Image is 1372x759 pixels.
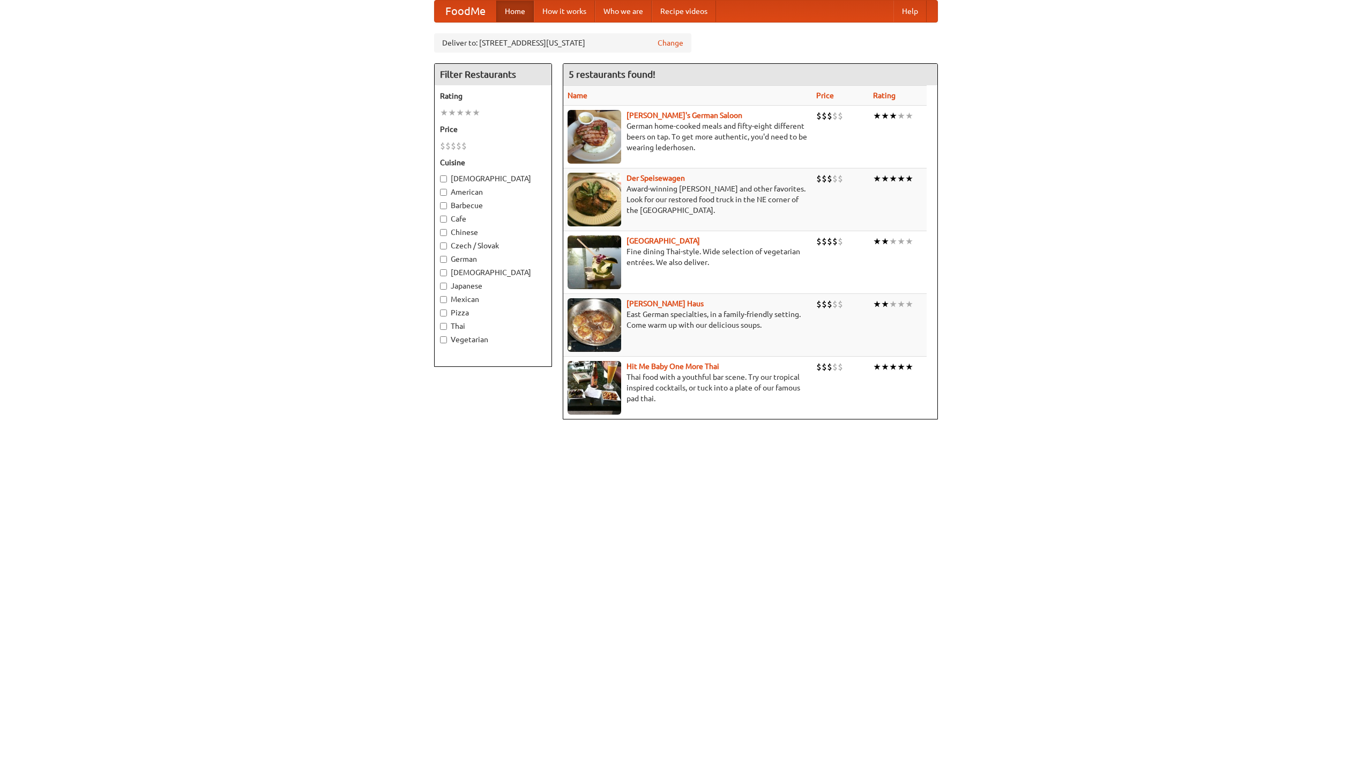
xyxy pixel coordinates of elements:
li: $ [816,298,822,310]
li: ★ [889,110,897,122]
a: Name [568,91,587,100]
li: ★ [889,173,897,185]
li: $ [451,140,456,152]
div: Deliver to: [STREET_ADDRESS][US_STATE] [434,33,691,53]
li: $ [445,140,451,152]
li: $ [456,140,461,152]
label: [DEMOGRAPHIC_DATA] [440,267,546,278]
li: ★ [873,173,881,185]
a: FoodMe [435,1,496,22]
p: Fine dining Thai-style. Wide selection of vegetarian entrées. We also deliver. [568,246,808,268]
li: $ [832,361,838,373]
label: Barbecue [440,200,546,211]
a: [PERSON_NAME] Haus [627,299,704,308]
input: Japanese [440,283,447,290]
li: ★ [897,173,905,185]
a: Price [816,91,834,100]
li: ★ [464,107,472,119]
label: American [440,187,546,197]
li: ★ [873,110,881,122]
li: ★ [889,235,897,247]
img: kohlhaus.jpg [568,298,621,352]
li: $ [838,235,843,247]
input: Mexican [440,296,447,303]
input: Cafe [440,216,447,223]
li: $ [832,298,838,310]
img: esthers.jpg [568,110,621,164]
input: [DEMOGRAPHIC_DATA] [440,269,447,276]
p: Award-winning [PERSON_NAME] and other favorites. Look for our restored food truck in the NE corne... [568,183,808,216]
li: ★ [897,298,905,310]
li: ★ [905,173,913,185]
a: Hit Me Baby One More Thai [627,362,719,371]
li: $ [822,110,827,122]
li: ★ [456,107,464,119]
label: Thai [440,321,546,331]
a: Recipe videos [652,1,716,22]
li: ★ [881,173,889,185]
a: Der Speisewagen [627,174,685,182]
a: [PERSON_NAME]'s German Saloon [627,111,742,120]
p: East German specialties, in a family-friendly setting. Come warm up with our delicious soups. [568,309,808,330]
label: Pizza [440,307,546,318]
li: ★ [873,298,881,310]
li: ★ [472,107,480,119]
input: [DEMOGRAPHIC_DATA] [440,175,447,182]
a: Home [496,1,534,22]
li: $ [838,298,843,310]
input: Barbecue [440,202,447,209]
li: $ [440,140,445,152]
li: $ [816,235,822,247]
li: ★ [873,235,881,247]
li: $ [838,110,843,122]
input: Thai [440,323,447,330]
li: $ [816,173,822,185]
li: ★ [905,298,913,310]
h5: Cuisine [440,157,546,168]
ng-pluralize: 5 restaurants found! [569,69,655,79]
h5: Price [440,124,546,135]
li: ★ [897,235,905,247]
li: $ [822,173,827,185]
p: Thai food with a youthful bar scene. Try our tropical inspired cocktails, or tuck into a plate of... [568,372,808,404]
input: Pizza [440,310,447,316]
li: ★ [889,298,897,310]
label: Japanese [440,281,546,291]
input: Czech / Slovak [440,242,447,249]
li: ★ [881,110,889,122]
li: ★ [905,110,913,122]
li: $ [827,110,832,122]
p: German home-cooked meals and fifty-eight different beers on tap. To get more authentic, you'd nee... [568,121,808,153]
li: $ [832,110,838,122]
a: [GEOGRAPHIC_DATA] [627,237,700,245]
label: German [440,254,546,264]
label: [DEMOGRAPHIC_DATA] [440,173,546,184]
li: $ [461,140,467,152]
li: ★ [905,235,913,247]
li: ★ [440,107,448,119]
a: How it works [534,1,595,22]
li: $ [827,361,832,373]
label: Czech / Slovak [440,240,546,251]
label: Chinese [440,227,546,238]
input: German [440,256,447,263]
input: Vegetarian [440,336,447,343]
li: $ [827,235,832,247]
li: $ [827,298,832,310]
img: speisewagen.jpg [568,173,621,226]
li: ★ [881,235,889,247]
a: Who we are [595,1,652,22]
img: babythai.jpg [568,361,621,415]
li: ★ [448,107,456,119]
a: Change [658,38,683,48]
li: $ [832,235,838,247]
li: $ [822,361,827,373]
li: $ [838,173,843,185]
li: ★ [873,361,881,373]
label: Cafe [440,213,546,224]
li: ★ [881,298,889,310]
